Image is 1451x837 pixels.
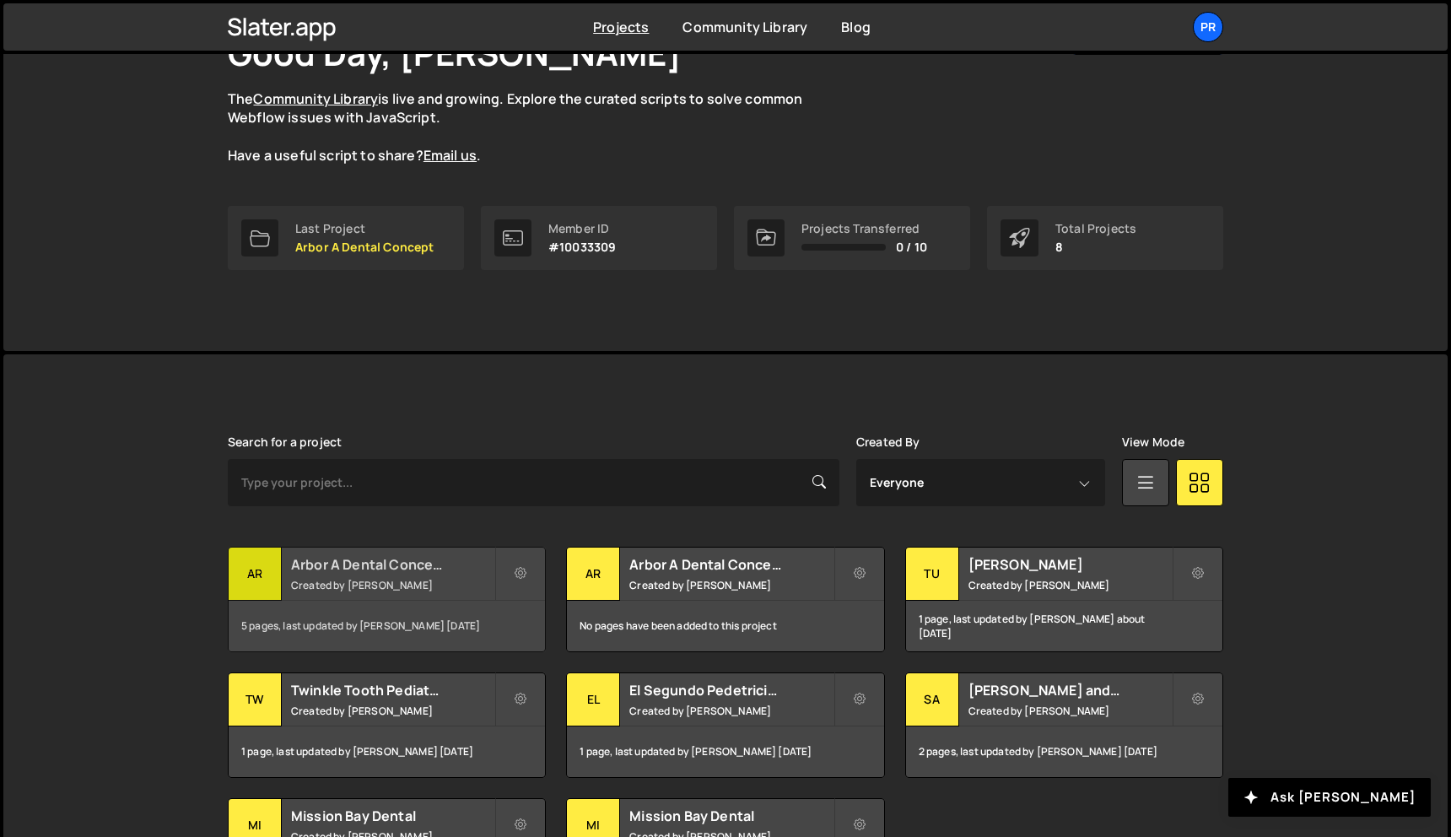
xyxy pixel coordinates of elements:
[801,222,927,235] div: Projects Transferred
[968,681,1172,699] h2: [PERSON_NAME] and [PERSON_NAME]
[566,672,884,778] a: El El Segundo Pedetrician Created by [PERSON_NAME] 1 page, last updated by [PERSON_NAME] [DATE]
[566,547,884,652] a: Ar Arbor A Dental Concept Created by [PERSON_NAME] No pages have been added to this project
[906,673,959,726] div: Sa
[968,578,1172,592] small: Created by [PERSON_NAME]
[548,222,616,235] div: Member ID
[291,807,494,825] h2: Mission Bay Dental
[228,672,546,778] a: Tw Twinkle Tooth Pediatric Created by [PERSON_NAME] 1 page, last updated by [PERSON_NAME] [DATE]
[228,435,342,449] label: Search for a project
[1055,240,1136,254] p: 8
[906,726,1222,777] div: 2 pages, last updated by [PERSON_NAME] [DATE]
[841,18,871,36] a: Blog
[295,240,434,254] p: Arbor A Dental Concept
[896,240,927,254] span: 0 / 10
[567,673,620,726] div: El
[253,89,378,108] a: Community Library
[229,726,545,777] div: 1 page, last updated by [PERSON_NAME] [DATE]
[856,435,920,449] label: Created By
[593,18,649,36] a: Projects
[229,601,545,651] div: 5 pages, last updated by [PERSON_NAME] [DATE]
[906,548,959,601] div: Tu
[291,681,494,699] h2: Twinkle Tooth Pediatric
[228,547,546,652] a: Ar Arbor A Dental Concept Created by [PERSON_NAME] 5 pages, last updated by [PERSON_NAME] [DATE]
[228,89,835,165] p: The is live and growing. Explore the curated scripts to solve common Webflow issues with JavaScri...
[548,240,616,254] p: #10033309
[1193,12,1223,42] a: pr
[291,555,494,574] h2: Arbor A Dental Concept
[906,601,1222,651] div: 1 page, last updated by [PERSON_NAME] about [DATE]
[291,704,494,718] small: Created by [PERSON_NAME]
[291,578,494,592] small: Created by [PERSON_NAME]
[682,18,807,36] a: Community Library
[1228,778,1431,817] button: Ask [PERSON_NAME]
[295,222,434,235] div: Last Project
[905,672,1223,778] a: Sa [PERSON_NAME] and [PERSON_NAME] Created by [PERSON_NAME] 2 pages, last updated by [PERSON_NAME...
[629,681,833,699] h2: El Segundo Pedetrician
[1122,435,1184,449] label: View Mode
[629,704,833,718] small: Created by [PERSON_NAME]
[968,555,1172,574] h2: [PERSON_NAME]
[567,548,620,601] div: Ar
[423,146,477,165] a: Email us
[629,807,833,825] h2: Mission Bay Dental
[905,547,1223,652] a: Tu [PERSON_NAME] Created by [PERSON_NAME] 1 page, last updated by [PERSON_NAME] about [DATE]
[629,578,833,592] small: Created by [PERSON_NAME]
[629,555,833,574] h2: Arbor A Dental Concept
[229,673,282,726] div: Tw
[968,704,1172,718] small: Created by [PERSON_NAME]
[567,726,883,777] div: 1 page, last updated by [PERSON_NAME] [DATE]
[567,601,883,651] div: No pages have been added to this project
[229,548,282,601] div: Ar
[228,459,839,506] input: Type your project...
[228,206,464,270] a: Last Project Arbor A Dental Concept
[1055,222,1136,235] div: Total Projects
